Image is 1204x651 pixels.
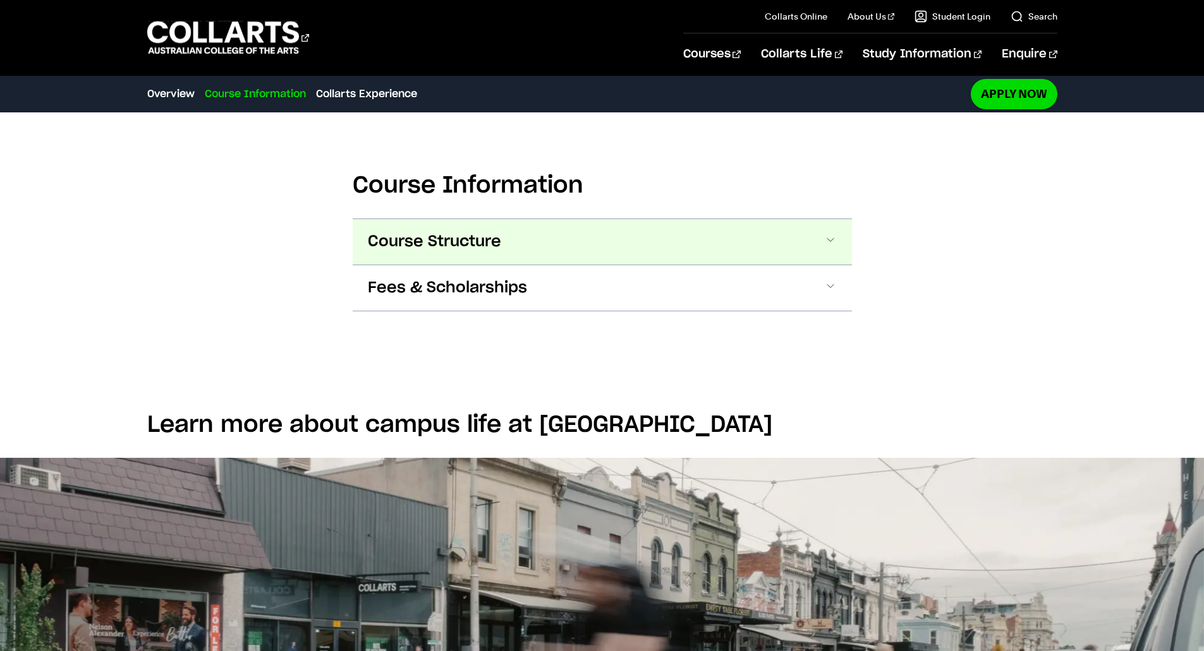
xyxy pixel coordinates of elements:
h2: Course Information [353,172,852,200]
a: Apply Now [971,79,1057,109]
button: Course Structure [353,219,852,265]
button: Fees & Scholarships [353,265,852,311]
a: Study Information [863,33,982,75]
a: Courses [683,33,741,75]
span: Fees & Scholarships [368,278,527,298]
a: Collarts Experience [316,87,417,102]
div: Go to homepage [147,20,309,56]
a: Student Login [915,10,990,23]
a: Course Information [205,87,306,102]
a: Enquire [1002,33,1057,75]
h2: Learn more about campus life at [GEOGRAPHIC_DATA] [147,411,1057,439]
span: Course Structure [368,232,501,252]
a: Overview [147,87,195,102]
a: Collarts Life [761,33,842,75]
a: About Us [848,10,894,23]
a: Collarts Online [765,10,827,23]
a: Search [1011,10,1057,23]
